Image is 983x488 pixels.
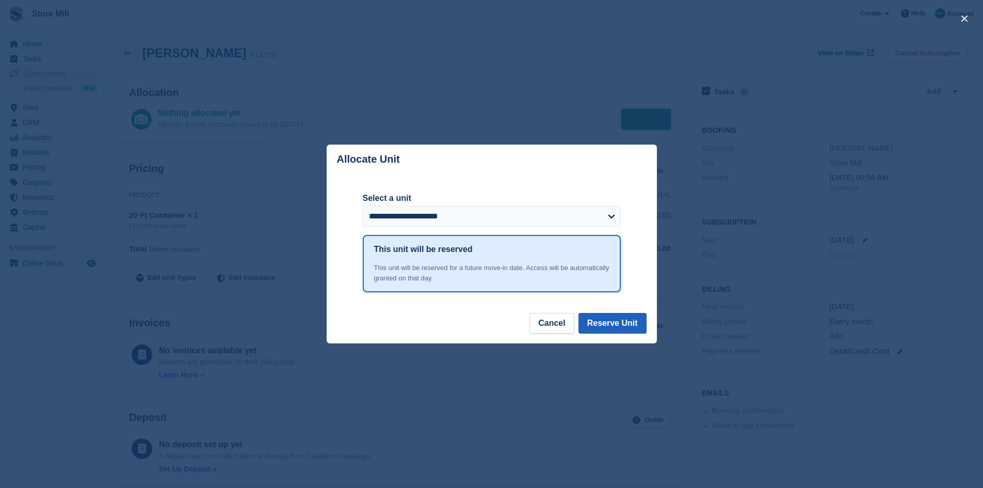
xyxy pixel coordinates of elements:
p: Allocate Unit [337,153,400,165]
button: Reserve Unit [578,313,647,334]
h1: This unit will be reserved [374,243,473,256]
label: Select a unit [363,192,621,204]
div: This unit will be reserved for a future move-in date. Access will be automatically granted on tha... [374,263,609,283]
button: close [956,10,973,27]
button: Cancel [529,313,574,334]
